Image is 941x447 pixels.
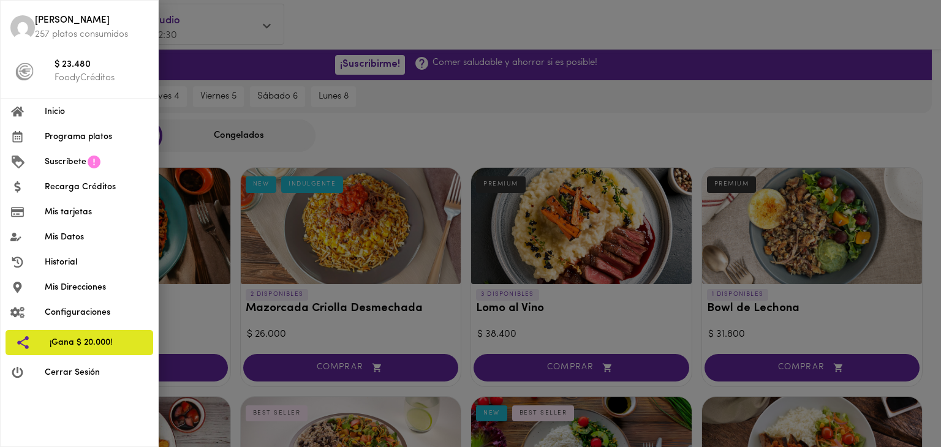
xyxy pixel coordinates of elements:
[35,28,148,41] p: 257 platos consumidos
[45,181,148,193] span: Recarga Créditos
[870,376,929,435] iframe: Messagebird Livechat Widget
[45,366,148,379] span: Cerrar Sesión
[45,206,148,219] span: Mis tarjetas
[35,14,148,28] span: [PERSON_NAME]
[45,156,86,168] span: Suscríbete
[45,256,148,269] span: Historial
[45,130,148,143] span: Programa platos
[45,231,148,244] span: Mis Datos
[45,281,148,294] span: Mis Direcciones
[15,62,34,81] img: foody-creditos-black.png
[45,105,148,118] span: Inicio
[55,58,148,72] span: $ 23.480
[50,336,143,349] span: ¡Gana $ 20.000!
[45,306,148,319] span: Configuraciones
[55,72,148,85] p: FoodyCréditos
